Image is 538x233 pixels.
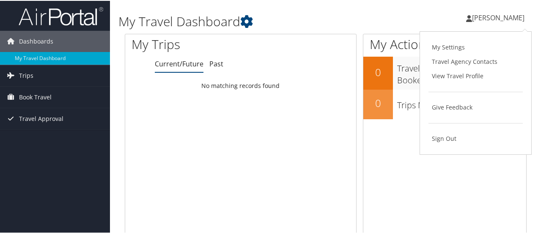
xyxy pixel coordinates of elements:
span: [PERSON_NAME] [472,12,524,22]
h1: My Action Items [363,35,526,52]
a: Past [209,58,223,68]
h3: Travel Approvals Pending (Advisor Booked) [397,58,526,85]
h2: 0 [363,95,393,110]
a: 0Trips Missing Hotels [363,89,526,118]
span: Travel Approval [19,107,63,129]
img: airportal-logo.png [19,5,103,25]
a: Sign Out [428,131,523,145]
span: Book Travel [19,86,52,107]
span: Dashboards [19,30,53,51]
td: No matching records found [125,77,356,93]
h2: 0 [363,64,393,79]
h3: Trips Missing Hotels [397,94,526,110]
a: Travel Agency Contacts [428,54,523,68]
a: [PERSON_NAME] [466,4,533,30]
h1: My Trips [132,35,253,52]
h1: My Travel Dashboard [118,12,395,30]
a: 0Travel Approvals Pending (Advisor Booked) [363,56,526,88]
a: My Settings [428,39,523,54]
a: Give Feedback [428,99,523,114]
span: Trips [19,64,33,85]
a: View Travel Profile [428,68,523,82]
a: Current/Future [155,58,203,68]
